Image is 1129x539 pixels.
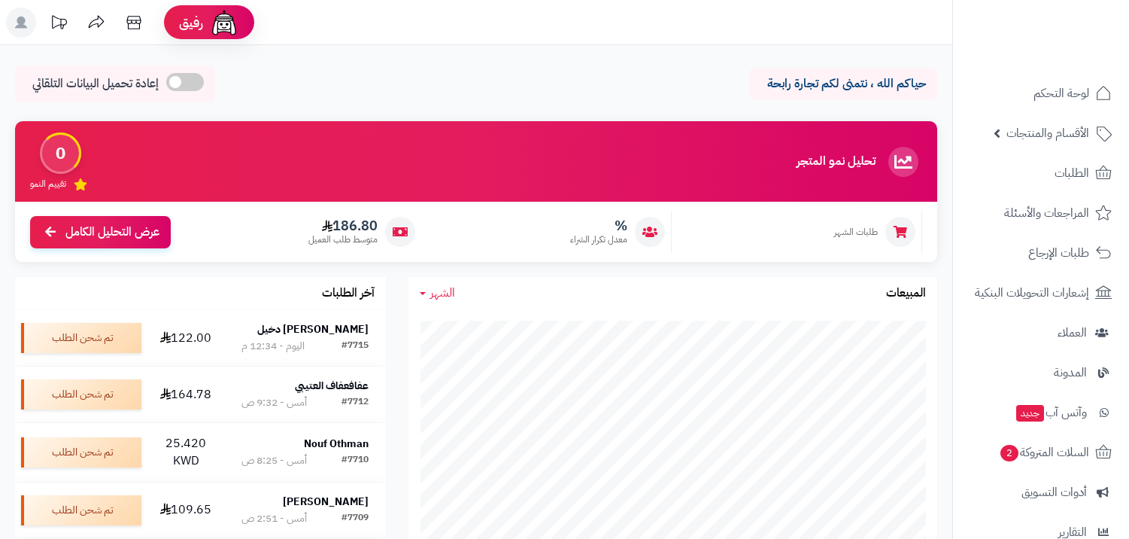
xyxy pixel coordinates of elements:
[1055,163,1089,184] span: الطلبات
[21,495,141,525] div: تم شحن الطلب
[570,233,627,246] span: معدل تكرار الشراء
[1028,242,1089,263] span: طلبات الإرجاع
[420,285,455,302] a: الشهر
[570,218,627,234] span: %
[962,394,1120,431] a: وآتس آبجديد
[322,287,375,300] h3: آخر الطلبات
[295,378,369,394] strong: عفافعفاف العتيبي
[430,284,455,302] span: الشهر
[147,423,224,482] td: 25.420 KWD
[962,155,1120,191] a: الطلبات
[1033,83,1089,104] span: لوحة التحكم
[30,216,171,248] a: عرض التحليل الكامل
[40,8,77,41] a: تحديثات المنصة
[341,395,369,410] div: #7712
[962,474,1120,510] a: أدوات التسويق
[341,453,369,468] div: #7710
[962,275,1120,311] a: إشعارات التحويلات البنكية
[241,511,307,526] div: أمس - 2:51 ص
[21,379,141,410] div: تم شحن الطلب
[308,233,378,246] span: متوسط طلب العميل
[1004,203,1089,224] span: المراجعات والأسئلة
[797,155,876,169] h3: تحليل نمو المتجر
[283,494,369,510] strong: [PERSON_NAME]
[65,224,159,241] span: عرض التحليل الكامل
[1021,482,1087,503] span: أدوات التسويق
[179,14,203,32] span: رفيق
[32,75,159,93] span: إعادة تحميل البيانات التلقائي
[886,287,926,300] h3: المبيعات
[1015,402,1087,423] span: وآتس آب
[999,442,1089,463] span: السلات المتروكة
[834,226,878,239] span: طلبات الشهر
[962,75,1120,111] a: لوحة التحكم
[962,434,1120,470] a: السلات المتروكة2
[241,395,307,410] div: أمس - 9:32 ص
[975,282,1089,303] span: إشعارات التحويلات البنكية
[1006,123,1089,144] span: الأقسام والمنتجات
[30,178,66,190] span: تقييم النمو
[1016,405,1044,422] span: جديد
[304,436,369,452] strong: Nouf Othman
[241,339,305,354] div: اليوم - 12:34 م
[962,195,1120,231] a: المراجعات والأسئلة
[21,437,141,467] div: تم شحن الطلب
[21,323,141,353] div: تم شحن الطلب
[1058,322,1087,343] span: العملاء
[241,453,307,468] div: أمس - 8:25 ص
[341,339,369,354] div: #7715
[209,8,239,38] img: ai-face.png
[760,75,926,93] p: حياكم الله ، نتمنى لكم تجارة رابحة
[147,310,224,366] td: 122.00
[147,367,224,422] td: 164.78
[1000,445,1018,461] span: 2
[257,321,369,337] strong: [PERSON_NAME] دخيل
[147,483,224,538] td: 109.65
[962,355,1120,391] a: المدونة
[1054,362,1087,383] span: المدونة
[341,511,369,526] div: #7709
[308,218,378,234] span: 186.80
[962,235,1120,271] a: طلبات الإرجاع
[962,315,1120,351] a: العملاء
